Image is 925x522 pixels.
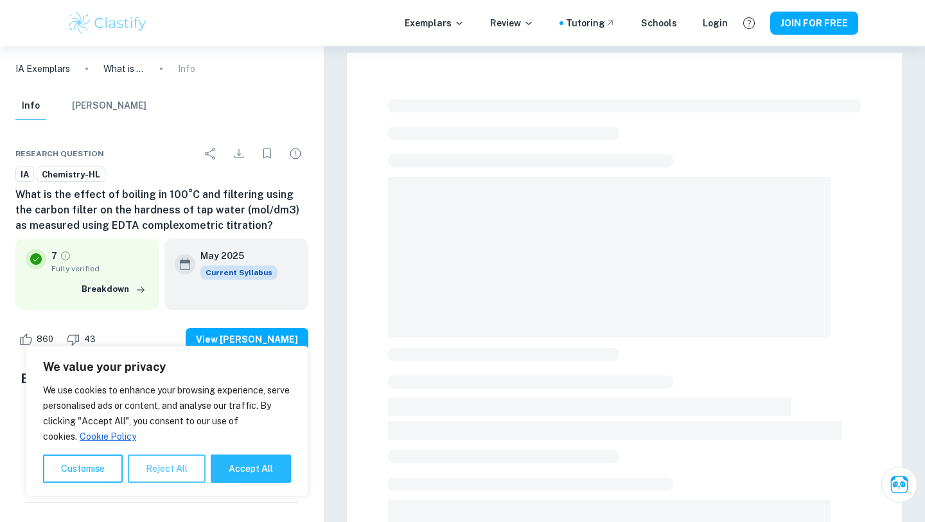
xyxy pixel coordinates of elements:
a: Chemistry-HL [37,166,105,183]
span: Research question [15,148,104,159]
button: Breakdown [78,280,149,299]
a: Tutoring [566,16,615,30]
span: Chemistry-HL [37,168,105,181]
a: Login [703,16,728,30]
div: Like [15,329,60,350]
button: JOIN FOR FREE [770,12,858,35]
h5: Examiner's summary [21,369,303,388]
div: Download [226,141,252,166]
div: Bookmark [254,141,280,166]
div: We value your privacy [26,346,308,496]
button: Help and Feedback [738,12,760,34]
p: We use cookies to enhance your browsing experience, serve personalised ads or content, and analys... [43,382,291,444]
span: IA [16,168,33,181]
img: Clastify logo [67,10,148,36]
button: Customise [43,455,123,483]
h6: What is the effect of boiling in 100°C and filtering using the carbon filter on the hardness of t... [15,187,308,233]
a: Cookie Policy [79,431,137,442]
span: Current Syllabus [200,265,277,280]
button: Info [15,92,46,120]
span: 43 [77,333,103,346]
a: IA Exemplars [15,62,70,76]
p: 7 [51,249,57,263]
button: View [PERSON_NAME] [186,328,308,351]
a: Schools [641,16,677,30]
div: Share [198,141,224,166]
div: This exemplar is based on the current syllabus. Feel free to refer to it for inspiration/ideas wh... [200,265,277,280]
a: Grade fully verified [60,250,71,262]
button: [PERSON_NAME] [72,92,146,120]
p: What is the effect of boiling in 100°C and filtering using the carbon filter on the hardness of t... [103,62,145,76]
button: Reject All [128,455,206,483]
p: Review [490,16,534,30]
h6: May 2025 [200,249,267,263]
button: Accept All [211,455,291,483]
span: 860 [30,333,60,346]
p: Exemplars [405,16,464,30]
a: IA [15,166,34,183]
p: We value your privacy [43,359,291,375]
div: Dislike [63,329,103,350]
span: Fully verified [51,263,149,274]
p: Info [178,62,195,76]
div: Report issue [283,141,308,166]
button: Ask Clai [881,467,917,503]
